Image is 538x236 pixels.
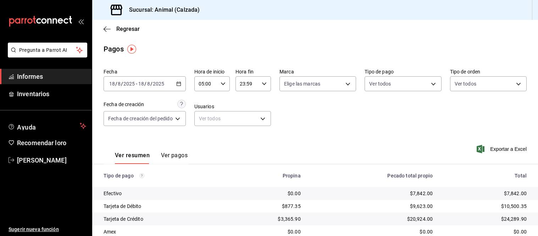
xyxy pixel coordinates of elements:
font: $0.00 [288,191,301,196]
a: Pregunta a Parrot AI [5,51,87,59]
font: - [136,81,137,87]
font: Tarjeta de Crédito [104,216,143,222]
font: Sugerir nueva función [9,226,59,232]
font: $0.00 [514,229,527,235]
font: Fecha de creación [104,101,144,107]
font: / [150,81,152,87]
svg: Los pagos realizados con Pay y otras terminales son montos brutos. [139,173,144,178]
font: Pecado total propio [387,173,433,179]
font: Inventarios [17,90,49,98]
font: $7,842.00 [410,191,433,196]
input: ---- [123,81,135,87]
font: Sucursal: Animal (Calzada) [129,6,200,13]
font: Marca [279,69,294,75]
font: $877.35 [282,203,301,209]
font: Amex [104,229,116,235]
font: Hora de inicio [194,69,225,75]
font: Fecha de creación del pedido [108,116,173,121]
font: $20,924.00 [407,216,433,222]
button: Regresar [104,26,140,32]
input: ---- [152,81,165,87]
font: Pagos [104,45,124,53]
font: Ver todos [369,81,391,87]
font: Usuarios [194,104,214,109]
font: Informes [17,73,43,80]
font: $7,842.00 [504,191,527,196]
font: Recomendar loro [17,139,66,147]
font: Exportar a Excel [490,146,527,152]
font: $10,500.35 [501,203,527,209]
font: $3,365.90 [278,216,300,222]
font: $0.00 [420,229,433,235]
font: [PERSON_NAME] [17,157,67,164]
font: Propina [283,173,301,179]
input: -- [138,81,144,87]
font: / [115,81,117,87]
font: Tipo de pago [365,69,394,75]
font: Pregunta a Parrot AI [19,47,67,53]
div: pestañas de navegación [115,152,188,164]
font: Ver resumen [115,152,150,159]
font: Ver todos [455,81,476,87]
input: -- [117,81,121,87]
font: Ver pagos [161,152,188,159]
input: -- [109,81,115,87]
img: Marcador de información sobre herramientas [127,45,136,54]
font: $9,623.00 [410,203,433,209]
font: Ayuda [17,124,36,131]
font: Total [515,173,527,179]
font: Elige las marcas [284,81,320,87]
font: / [144,81,146,87]
input: -- [147,81,150,87]
font: Ver todos [199,116,221,121]
font: Tipo de pago [104,173,134,179]
font: Tipo de orden [450,69,481,75]
button: Pregunta a Parrot AI [8,43,87,57]
font: $24,289.90 [501,216,527,222]
button: Exportar a Excel [478,145,527,153]
font: Hora fin [235,69,254,75]
font: Efectivo [104,191,122,196]
font: Regresar [116,26,140,32]
button: abrir_cajón_menú [78,18,84,24]
font: / [121,81,123,87]
font: $0.00 [288,229,301,235]
font: Tarjeta de Débito [104,203,142,209]
font: Fecha [104,69,117,75]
